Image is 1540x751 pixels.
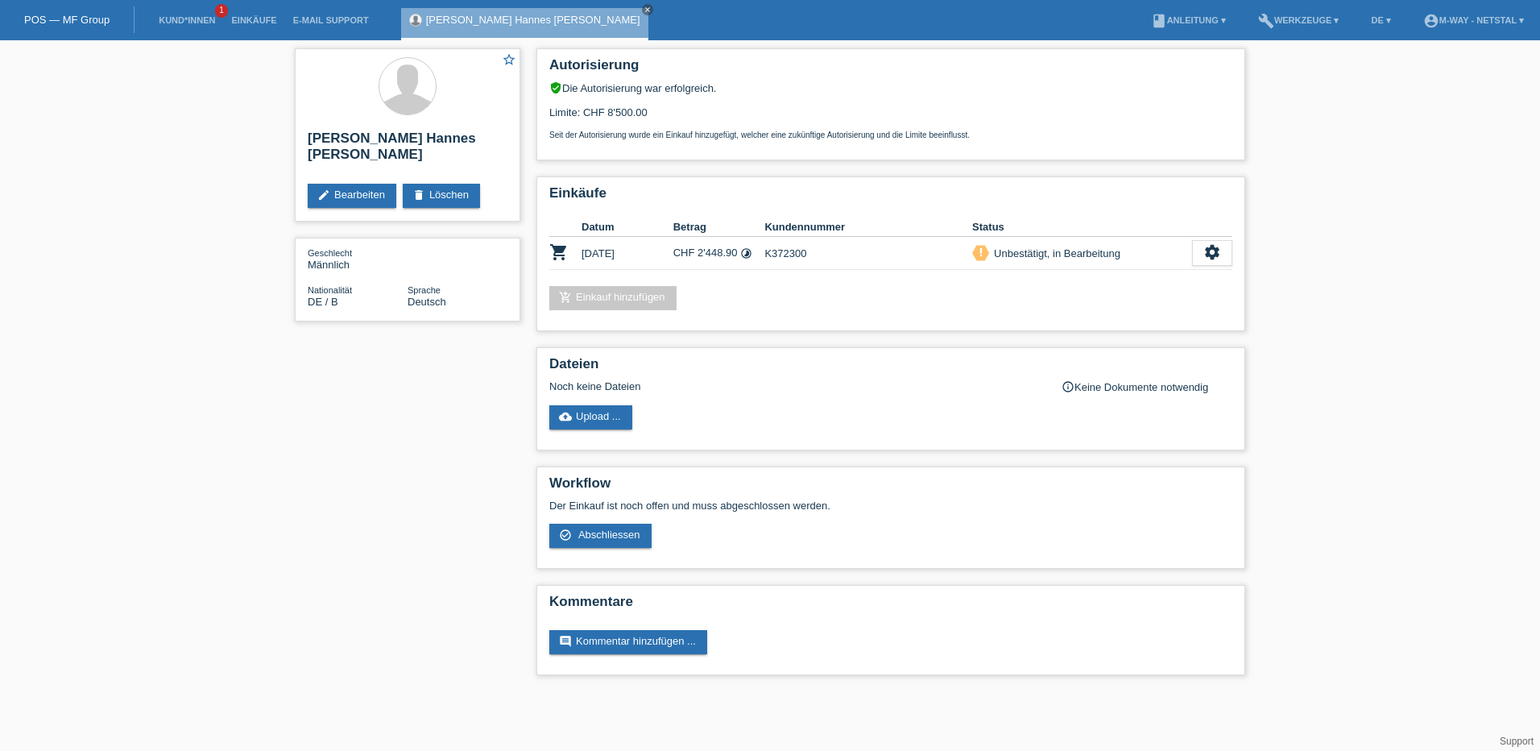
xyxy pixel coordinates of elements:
[1258,13,1274,29] i: build
[1143,15,1234,25] a: bookAnleitung ▾
[549,475,1232,500] h2: Workflow
[285,15,377,25] a: E-Mail Support
[502,52,516,67] i: star_border
[549,524,652,548] a: check_circle_outline Abschliessen
[549,286,677,310] a: add_shopping_cartEinkauf hinzufügen
[549,94,1232,139] div: Limite: CHF 8'500.00
[740,247,752,259] i: Fixe Raten (24 Raten)
[1203,243,1221,261] i: settings
[1250,15,1347,25] a: buildWerkzeuge ▾
[972,218,1192,237] th: Status
[549,380,1041,392] div: Noch keine Dateien
[642,4,653,15] a: close
[549,356,1232,380] h2: Dateien
[549,630,707,654] a: commentKommentar hinzufügen ...
[559,410,572,423] i: cloud_upload
[673,218,765,237] th: Betrag
[426,14,640,26] a: [PERSON_NAME] Hannes [PERSON_NAME]
[215,4,228,18] span: 1
[1423,13,1439,29] i: account_circle
[764,218,972,237] th: Kundennummer
[975,247,987,258] i: priority_high
[764,237,972,270] td: K372300
[549,243,569,262] i: POSP00026961
[559,291,572,304] i: add_shopping_cart
[1151,13,1167,29] i: book
[308,296,338,308] span: Deutschland / B / 18.04.2017
[549,57,1232,81] h2: Autorisierung
[403,184,480,208] a: deleteLöschen
[1415,15,1532,25] a: account_circlem-way - Netstal ▾
[24,14,110,26] a: POS — MF Group
[1062,380,1074,393] i: info_outline
[1363,15,1398,25] a: DE ▾
[308,285,352,295] span: Nationalität
[578,529,640,541] span: Abschliessen
[549,81,562,94] i: verified_user
[549,185,1232,210] h2: Einkäufe
[559,635,572,648] i: comment
[408,285,441,295] span: Sprache
[582,218,673,237] th: Datum
[549,81,1232,94] div: Die Autorisierung war erfolgreich.
[502,52,516,69] a: star_border
[308,184,396,208] a: editBearbeiten
[1500,736,1534,747] a: Support
[559,529,572,541] i: check_circle_outline
[412,189,425,201] i: delete
[644,6,652,14] i: close
[989,245,1120,262] div: Unbestätigt, in Bearbeitung
[408,296,446,308] span: Deutsch
[673,237,765,270] td: CHF 2'448.90
[1062,380,1232,393] div: Keine Dokumente notwendig
[549,131,1232,139] p: Seit der Autorisierung wurde ein Einkauf hinzugefügt, welcher eine zukünftige Autorisierung und d...
[223,15,284,25] a: Einkäufe
[549,405,632,429] a: cloud_uploadUpload ...
[549,500,1232,512] p: Der Einkauf ist noch offen und muss abgeschlossen werden.
[582,237,673,270] td: [DATE]
[308,248,352,258] span: Geschlecht
[549,594,1232,618] h2: Kommentare
[308,131,507,171] h2: [PERSON_NAME] Hannes [PERSON_NAME]
[317,189,330,201] i: edit
[308,247,408,271] div: Männlich
[151,15,223,25] a: Kund*innen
